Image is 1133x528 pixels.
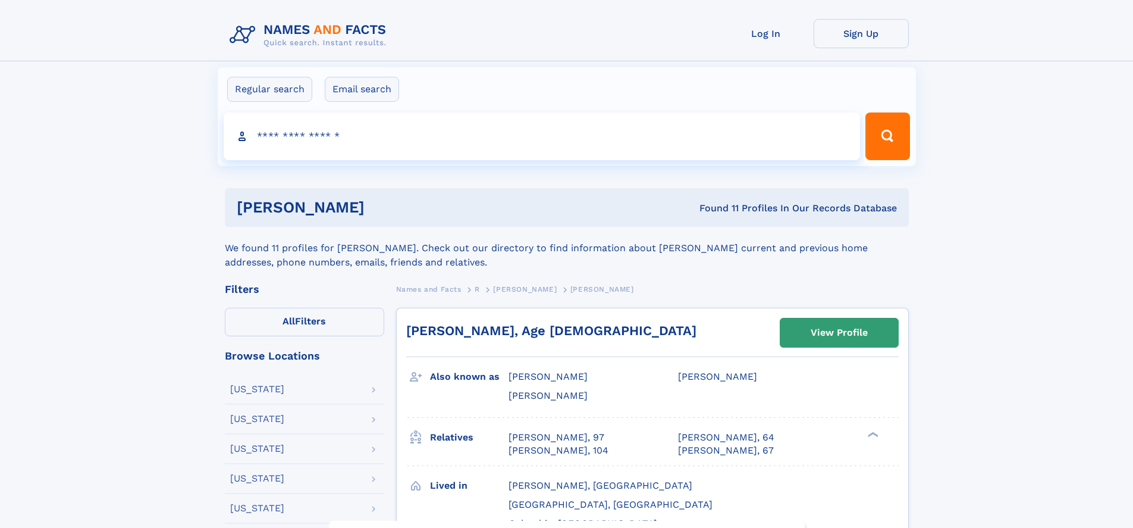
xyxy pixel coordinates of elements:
[678,371,757,382] span: [PERSON_NAME]
[493,282,557,296] a: [PERSON_NAME]
[227,77,312,102] label: Regular search
[406,323,696,338] a: [PERSON_NAME], Age [DEMOGRAPHIC_DATA]
[865,113,909,160] button: Search Button
[532,202,897,215] div: Found 11 Profiles In Our Records Database
[493,285,557,293] span: [PERSON_NAME]
[230,385,284,394] div: [US_STATE]
[224,113,861,160] input: search input
[225,308,384,336] label: Filters
[325,77,399,102] label: Email search
[230,474,284,483] div: [US_STATE]
[570,285,634,293] span: [PERSON_NAME]
[509,480,692,491] span: [PERSON_NAME], [GEOGRAPHIC_DATA]
[230,444,284,454] div: [US_STATE]
[430,476,509,496] h3: Lived in
[225,19,396,51] img: Logo Names and Facts
[225,351,384,361] div: Browse Locations
[509,499,713,510] span: [GEOGRAPHIC_DATA], [GEOGRAPHIC_DATA]
[865,430,879,438] div: ❯
[225,284,384,295] div: Filters
[237,200,532,215] h1: [PERSON_NAME]
[509,390,588,401] span: [PERSON_NAME]
[396,282,462,296] a: Names and Facts
[230,504,284,513] div: [US_STATE]
[509,371,588,382] span: [PERSON_NAME]
[780,318,898,347] a: View Profile
[283,315,295,327] span: All
[678,431,774,444] a: [PERSON_NAME], 64
[509,444,608,457] a: [PERSON_NAME], 104
[509,431,604,444] a: [PERSON_NAME], 97
[430,427,509,448] h3: Relatives
[225,227,909,270] div: We found 11 profiles for [PERSON_NAME]. Check out our directory to find information about [PERSON...
[678,444,774,457] a: [PERSON_NAME], 67
[811,319,868,346] div: View Profile
[475,282,480,296] a: R
[430,367,509,387] h3: Also known as
[475,285,480,293] span: R
[814,19,909,48] a: Sign Up
[718,19,814,48] a: Log In
[230,414,284,424] div: [US_STATE]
